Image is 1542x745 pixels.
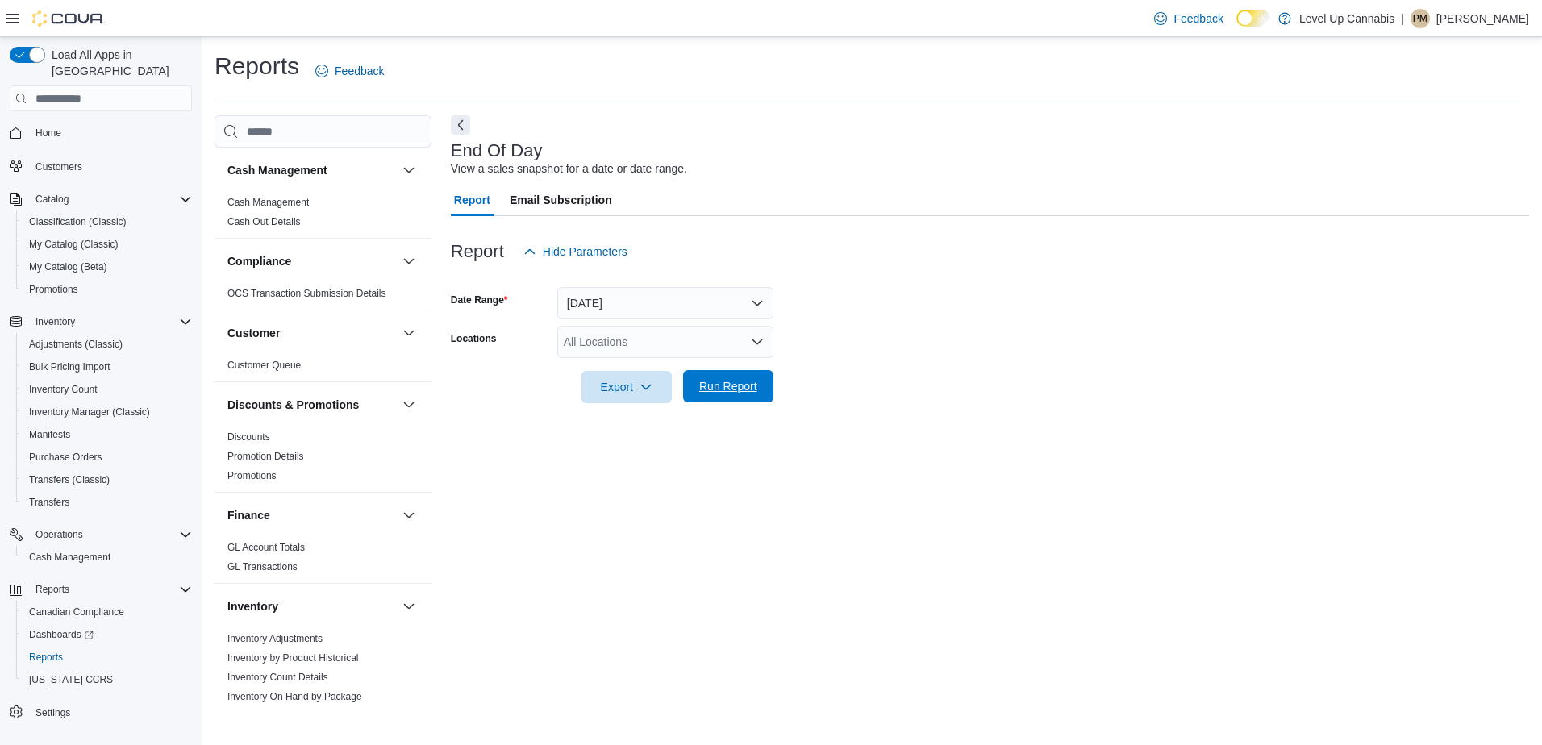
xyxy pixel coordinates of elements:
[1236,10,1270,27] input: Dark Mode
[227,652,359,664] a: Inventory by Product Historical
[227,325,396,341] button: Customer
[23,670,192,689] span: Washington CCRS
[29,312,192,331] span: Inventory
[16,256,198,278] button: My Catalog (Beta)
[399,506,419,525] button: Finance
[23,357,117,377] a: Bulk Pricing Import
[227,325,280,341] h3: Customer
[215,427,431,492] div: Discounts & Promotions
[23,470,116,489] a: Transfers (Classic)
[227,397,396,413] button: Discounts & Promotions
[227,671,328,684] span: Inventory Count Details
[23,402,156,422] a: Inventory Manager (Classic)
[227,431,270,443] span: Discounts
[23,380,104,399] a: Inventory Count
[451,242,504,261] h3: Report
[29,525,192,544] span: Operations
[23,257,192,277] span: My Catalog (Beta)
[215,356,431,381] div: Customer
[591,371,662,403] span: Export
[23,670,119,689] a: [US_STATE] CCRS
[16,356,198,378] button: Bulk Pricing Import
[16,646,198,668] button: Reports
[23,425,192,444] span: Manifests
[1436,9,1529,28] p: [PERSON_NAME]
[29,189,75,209] button: Catalog
[45,47,192,79] span: Load All Apps in [GEOGRAPHIC_DATA]
[23,280,85,299] a: Promotions
[227,598,278,614] h3: Inventory
[451,115,470,135] button: Next
[227,253,396,269] button: Compliance
[35,528,83,541] span: Operations
[23,447,192,467] span: Purchase Orders
[227,598,396,614] button: Inventory
[16,423,198,446] button: Manifests
[29,215,127,228] span: Classification (Classic)
[29,525,90,544] button: Operations
[3,523,198,546] button: Operations
[23,235,192,254] span: My Catalog (Classic)
[35,706,70,719] span: Settings
[29,473,110,486] span: Transfers (Classic)
[23,212,133,231] a: Classification (Classic)
[399,323,419,343] button: Customer
[16,668,198,691] button: [US_STATE] CCRS
[510,184,612,216] span: Email Subscription
[227,690,362,703] span: Inventory On Hand by Package
[227,162,396,178] button: Cash Management
[16,233,198,256] button: My Catalog (Classic)
[3,121,198,144] button: Home
[227,507,396,523] button: Finance
[23,280,192,299] span: Promotions
[29,283,78,296] span: Promotions
[16,446,198,468] button: Purchase Orders
[3,310,198,333] button: Inventory
[581,371,672,403] button: Export
[23,212,192,231] span: Classification (Classic)
[23,625,192,644] span: Dashboards
[227,450,304,463] span: Promotion Details
[29,580,192,599] span: Reports
[29,123,68,143] a: Home
[29,703,77,722] a: Settings
[227,469,277,482] span: Promotions
[227,561,298,572] a: GL Transactions
[35,315,75,328] span: Inventory
[23,335,192,354] span: Adjustments (Classic)
[29,451,102,464] span: Purchase Orders
[16,401,198,423] button: Inventory Manager (Classic)
[35,583,69,596] span: Reports
[23,602,192,622] span: Canadian Compliance
[517,235,634,268] button: Hide Parameters
[23,402,192,422] span: Inventory Manager (Classic)
[1411,9,1430,28] div: Patrick McGinley
[699,378,757,394] span: Run Report
[3,154,198,177] button: Customers
[227,541,305,554] span: GL Account Totals
[1401,9,1404,28] p: |
[16,210,198,233] button: Classification (Classic)
[23,625,100,644] a: Dashboards
[543,243,627,260] span: Hide Parameters
[227,451,304,462] a: Promotion Details
[227,470,277,481] a: Promotions
[29,702,192,722] span: Settings
[29,123,192,143] span: Home
[23,235,125,254] a: My Catalog (Classic)
[309,55,390,87] a: Feedback
[399,252,419,271] button: Compliance
[23,547,192,567] span: Cash Management
[23,335,129,354] a: Adjustments (Classic)
[23,493,76,512] a: Transfers
[1413,9,1427,28] span: PM
[16,491,198,514] button: Transfers
[16,623,198,646] a: Dashboards
[29,628,94,641] span: Dashboards
[29,651,63,664] span: Reports
[3,578,198,601] button: Reports
[683,370,773,402] button: Run Report
[227,672,328,683] a: Inventory Count Details
[23,493,192,512] span: Transfers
